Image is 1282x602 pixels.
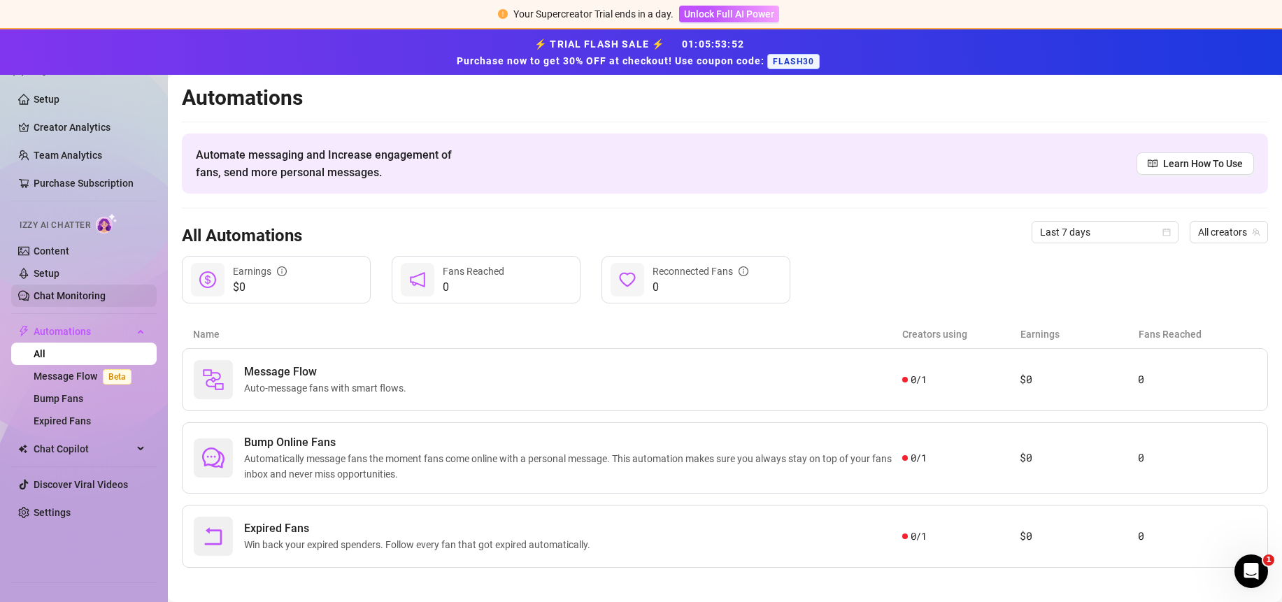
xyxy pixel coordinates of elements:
article: Creators using [902,327,1020,342]
a: Team Analytics [34,150,102,161]
span: Automate messaging and Increase engagement of fans, send more personal messages. [196,146,465,181]
span: 0 [653,279,748,296]
span: Last 7 days [1040,222,1170,243]
a: Learn How To Use [1137,152,1254,175]
img: svg%3e [202,368,225,391]
span: comment [202,447,225,469]
span: 1 [1263,554,1274,566]
a: All [34,348,45,359]
span: Message Flow [244,364,412,380]
a: Bump Fans [34,393,83,404]
span: Unlock Full AI Power [684,8,774,20]
span: 0 / 1 [911,450,927,466]
img: Chat Copilot [18,444,27,454]
strong: ⚡ TRIAL FLASH SALE ⚡ [457,38,825,66]
a: Purchase Subscription [34,172,145,194]
span: Automations [34,320,133,343]
a: Creator Analytics [34,116,145,138]
article: $0 [1020,528,1138,545]
div: Earnings [233,264,287,279]
article: Fans Reached [1139,327,1257,342]
button: Unlock Full AI Power [679,6,779,22]
a: Unlock Full AI Power [679,8,779,20]
a: Settings [34,507,71,518]
span: 01 : 05 : 53 : 52 [682,38,744,50]
span: Fans Reached [443,266,504,277]
a: Message FlowBeta [34,371,137,382]
span: dollar [199,271,216,288]
h2: Automations [182,85,1268,111]
span: info-circle [739,266,748,276]
a: Content [34,245,69,257]
span: Beta [103,369,131,385]
span: Izzy AI Chatter [20,219,90,232]
span: $0 [233,279,287,296]
span: heart [619,271,636,288]
span: All creators [1198,222,1260,243]
a: Discover Viral Videos [34,479,128,490]
h3: All Automations [182,225,302,248]
article: Earnings [1020,327,1139,342]
span: exclamation-circle [498,9,508,19]
span: Chat Copilot [34,438,133,460]
iframe: Intercom live chat [1234,554,1268,588]
span: Expired Fans [244,520,596,537]
span: rollback [202,525,225,547]
article: Name [193,327,902,342]
article: 0 [1138,450,1256,466]
article: 0 [1138,528,1256,545]
span: Automatically message fans the moment fans come online with a personal message. This automation m... [244,451,902,482]
span: Learn How To Use [1163,156,1243,171]
article: $0 [1020,450,1138,466]
span: calendar [1162,228,1171,236]
span: team [1252,228,1260,236]
span: thunderbolt [18,326,29,337]
span: Auto-message fans with smart flows. [244,380,412,396]
span: 0 / 1 [911,529,927,544]
a: Setup [34,94,59,105]
span: FLASH30 [767,54,820,69]
span: info-circle [277,266,287,276]
a: Setup [34,268,59,279]
span: 0 [443,279,504,296]
article: 0 [1138,371,1256,388]
a: Expired Fans [34,415,91,427]
strong: Purchase now to get 30% OFF at checkout! Use coupon code: [457,55,767,66]
a: Chat Monitoring [34,290,106,301]
span: Your Supercreator Trial ends in a day. [513,8,674,20]
span: 0 / 1 [911,372,927,387]
div: Reconnected Fans [653,264,748,279]
img: AI Chatter [96,213,117,234]
span: Bump Online Fans [244,434,902,451]
span: Win back your expired spenders. Follow every fan that got expired automatically. [244,537,596,552]
article: $0 [1020,371,1138,388]
span: read [1148,159,1158,169]
span: notification [409,271,426,288]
